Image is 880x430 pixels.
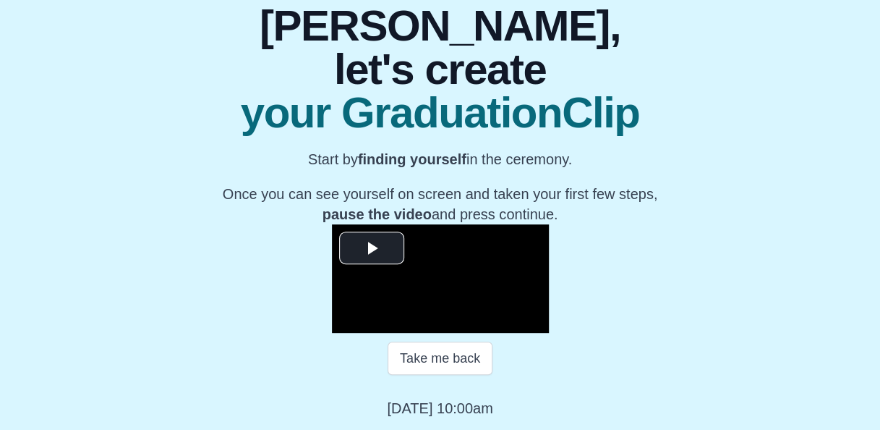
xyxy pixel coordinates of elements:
div: Video Player [332,224,549,333]
b: pause the video [322,206,432,222]
b: finding yourself [358,151,466,167]
p: [DATE] 10:00am [387,398,492,418]
span: your GraduationClip [220,91,660,135]
p: Start by in the ceremony. [220,149,660,169]
p: Once you can see yourself on screen and taken your first few steps, and press continue. [220,184,660,224]
span: [PERSON_NAME], let's create [220,4,660,91]
button: Play Video [339,232,404,264]
button: Take me back [388,342,492,375]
